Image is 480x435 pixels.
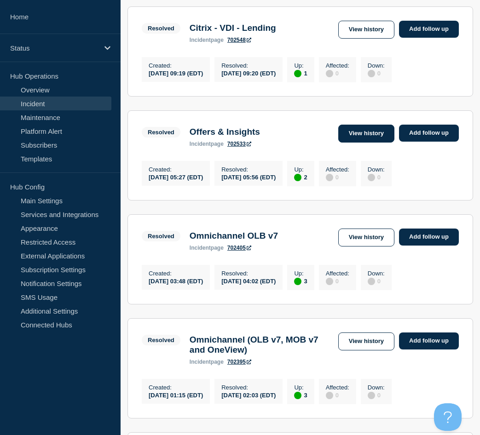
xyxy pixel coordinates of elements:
p: Down : [368,62,385,69]
div: disabled [326,278,333,285]
p: Affected : [326,270,349,277]
span: incident [190,141,211,147]
p: Resolved : [221,384,276,391]
div: 0 [326,69,349,77]
a: Add follow up [399,21,459,38]
a: 702548 [227,37,251,43]
div: up [294,174,301,181]
div: 0 [326,391,349,399]
div: [DATE] 01:15 (EDT) [149,391,203,399]
div: [DATE] 09:19 (EDT) [149,69,203,77]
p: Created : [149,270,203,277]
p: Down : [368,384,385,391]
div: 0 [368,69,385,77]
p: page [190,37,224,43]
div: disabled [326,174,333,181]
a: View history [338,229,394,246]
div: disabled [368,70,375,77]
span: Resolved [142,127,180,137]
div: disabled [368,392,375,399]
h3: Citrix - VDI - Lending [190,23,276,33]
a: Add follow up [399,332,459,349]
div: disabled [326,70,333,77]
div: [DATE] 02:03 (EDT) [221,391,276,399]
p: Down : [368,270,385,277]
div: [DATE] 03:48 (EDT) [149,277,203,285]
div: 0 [368,391,385,399]
span: incident [190,37,211,43]
p: Created : [149,384,203,391]
span: incident [190,359,211,365]
div: 0 [326,277,349,285]
div: [DATE] 05:56 (EDT) [221,173,276,181]
div: [DATE] 09:20 (EDT) [221,69,276,77]
p: page [190,245,224,251]
a: View history [338,125,394,143]
p: page [190,141,224,147]
p: Up : [294,384,307,391]
span: Resolved [142,335,180,345]
a: Add follow up [399,125,459,142]
p: page [190,359,224,365]
div: 0 [326,173,349,181]
iframe: Help Scout Beacon - Open [434,403,462,431]
h3: Offers & Insights [190,127,260,137]
p: Resolved : [221,166,276,173]
h3: Omnichannel (OLB v7, MOB v7 and OneView) [190,335,334,355]
a: 702405 [227,245,251,251]
div: up [294,278,301,285]
p: Affected : [326,166,349,173]
div: up [294,392,301,399]
p: Status [10,44,98,52]
p: Up : [294,270,307,277]
h3: Omnichannel OLB v7 [190,231,278,241]
div: 1 [294,69,307,77]
span: incident [190,245,211,251]
p: Affected : [326,384,349,391]
p: Resolved : [221,270,276,277]
p: Up : [294,166,307,173]
a: 702533 [227,141,251,147]
div: disabled [326,392,333,399]
p: Created : [149,62,203,69]
div: 2 [294,173,307,181]
div: 0 [368,277,385,285]
a: View history [338,332,394,350]
div: 3 [294,277,307,285]
a: View history [338,21,394,39]
p: Created : [149,166,203,173]
div: up [294,70,301,77]
span: Resolved [142,23,180,34]
p: Resolved : [221,62,276,69]
div: disabled [368,174,375,181]
span: Resolved [142,231,180,241]
p: Affected : [326,62,349,69]
div: [DATE] 04:02 (EDT) [221,277,276,285]
div: [DATE] 05:27 (EDT) [149,173,203,181]
p: Up : [294,62,307,69]
a: 702395 [227,359,251,365]
div: 0 [368,173,385,181]
div: disabled [368,278,375,285]
p: Down : [368,166,385,173]
a: Add follow up [399,229,459,246]
div: 3 [294,391,307,399]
